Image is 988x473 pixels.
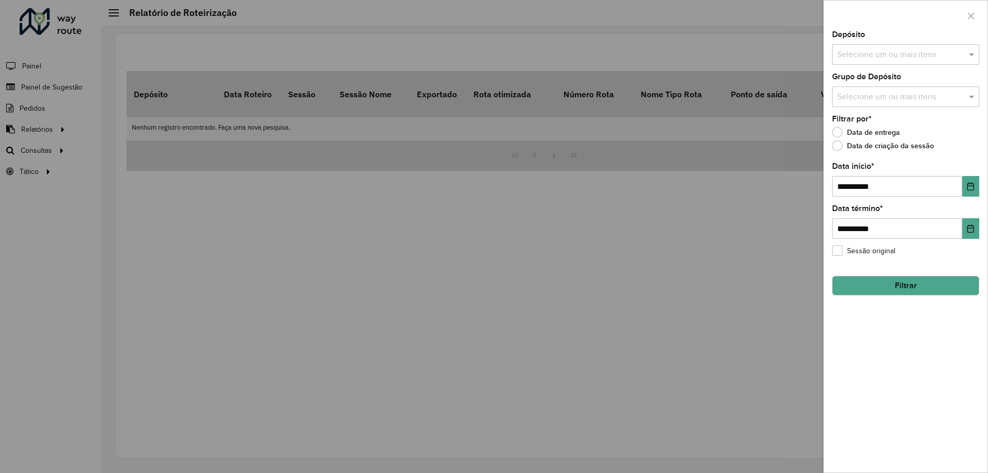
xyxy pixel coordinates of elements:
label: Data de criação da sessão [832,141,934,151]
label: Sessão original [832,246,895,256]
button: Filtrar [832,276,979,295]
button: Choose Date [962,176,979,197]
label: Data de entrega [832,127,900,137]
label: Depósito [832,28,865,41]
label: Data início [832,160,874,172]
label: Data término [832,202,883,215]
label: Filtrar por [832,113,872,125]
label: Grupo de Depósito [832,71,901,83]
button: Choose Date [962,218,979,239]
